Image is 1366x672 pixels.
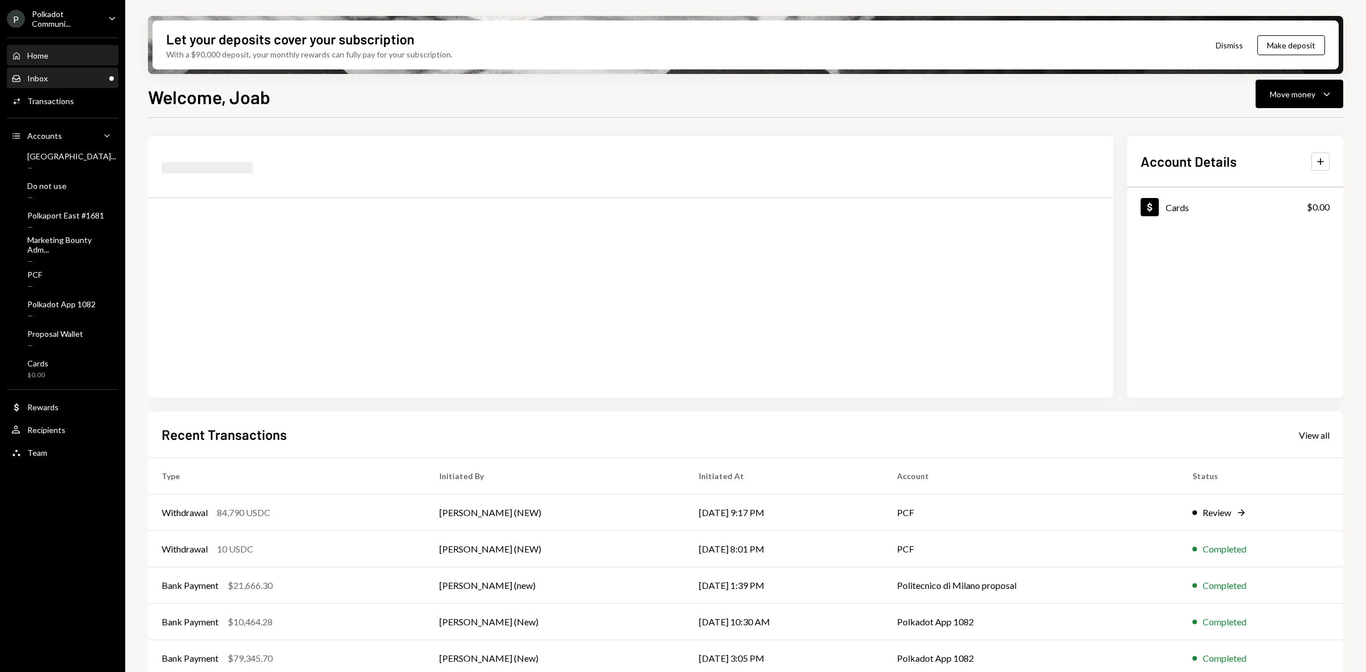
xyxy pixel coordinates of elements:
div: — [27,311,96,321]
div: P [7,10,25,28]
a: Polkadot App 1082— [7,296,118,323]
h2: Recent Transactions [162,425,287,444]
div: Do not use [27,181,67,191]
div: Withdrawal [162,506,208,520]
div: Withdrawal [162,542,208,556]
div: Completed [1203,652,1246,665]
a: PCF— [7,266,118,294]
div: Transactions [27,96,74,106]
div: — [27,222,104,232]
h1: Welcome, Joab [148,85,270,108]
div: Polkadot Communi... [32,9,99,28]
div: With a $90,000 deposit, your monthly rewards can fully pay for your subscription. [166,48,452,60]
div: Inbox [27,73,48,83]
div: Recipients [27,425,65,435]
div: 10 USDC [217,542,253,556]
a: Marketing Bounty Adm...— [7,237,118,264]
div: PCF [27,270,42,279]
div: — [27,257,114,266]
th: Initiated At [685,458,883,494]
a: Team [7,442,118,463]
div: Completed [1203,542,1246,556]
div: Marketing Bounty Adm... [27,235,114,254]
td: [PERSON_NAME] (NEW) [426,494,685,531]
div: $79,345.70 [228,652,273,665]
th: Status [1179,458,1343,494]
div: 84,790 USDC [217,506,270,520]
a: Cards$0.00 [1127,188,1343,226]
div: Review [1203,506,1231,520]
a: Home [7,45,118,65]
a: Rewards [7,397,118,417]
div: — [27,193,67,203]
td: Polkadot App 1082 [883,604,1178,640]
a: Polkaport East #1681— [7,207,118,234]
div: [GEOGRAPHIC_DATA]... [27,151,116,161]
h2: Account Details [1141,152,1237,171]
a: Cards$0.00 [7,355,118,382]
th: Account [883,458,1178,494]
div: Accounts [27,131,62,141]
a: Recipients [7,419,118,440]
td: PCF [883,494,1178,531]
div: Polkadot App 1082 [27,299,96,309]
div: Bank Payment [162,579,219,592]
div: View all [1299,430,1330,441]
div: Bank Payment [162,615,219,629]
th: Initiated By [426,458,685,494]
td: [PERSON_NAME] (new) [426,567,685,604]
div: Polkaport East #1681 [27,211,104,220]
div: $21,666.30 [228,579,273,592]
div: Bank Payment [162,652,219,665]
td: [DATE] 10:30 AM [685,604,883,640]
div: $0.00 [27,370,48,380]
a: View all [1299,428,1330,441]
button: Dismiss [1202,32,1257,59]
div: Rewards [27,402,59,412]
div: Cards [1166,202,1189,213]
a: Accounts [7,125,118,146]
a: Proposal Wallet— [7,325,118,353]
div: Let your deposits cover your subscription [166,30,414,48]
div: — [27,341,83,351]
a: [GEOGRAPHIC_DATA]...— [7,148,121,175]
a: Do not use— [7,178,118,205]
td: [PERSON_NAME] (New) [426,604,685,640]
div: Completed [1203,579,1246,592]
button: Make deposit [1257,35,1325,55]
div: Move money [1270,88,1315,100]
th: Type [148,458,426,494]
td: PCF [883,531,1178,567]
div: Home [27,51,48,60]
div: Cards [27,358,48,368]
td: [DATE] 9:17 PM [685,494,883,531]
a: Inbox [7,68,118,88]
td: [DATE] 1:39 PM [685,567,883,604]
button: Move money [1256,80,1343,108]
div: $10,464.28 [228,615,273,629]
div: Proposal Wallet [27,329,83,339]
td: Politecnico di Milano proposal [883,567,1178,604]
div: Team [27,448,47,457]
div: — [27,163,116,173]
div: $0.00 [1307,200,1330,214]
div: — [27,282,42,291]
a: Transactions [7,90,118,111]
div: Completed [1203,615,1246,629]
td: [PERSON_NAME] (NEW) [426,531,685,567]
td: [DATE] 8:01 PM [685,531,883,567]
